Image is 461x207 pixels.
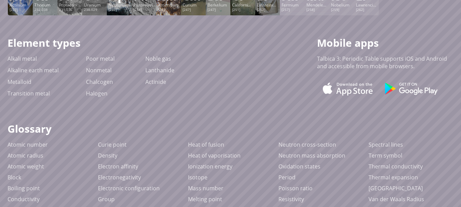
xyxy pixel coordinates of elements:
[8,90,50,97] a: Transition metal
[278,152,345,159] a: Neutron mass absorption
[86,66,112,74] a: Nonmetal
[369,141,403,148] a: Spectral lines
[8,184,40,192] a: Boiling point
[8,141,48,148] a: Atomic number
[145,66,174,74] a: Lanthanide
[317,36,453,50] h1: Mobile apps
[207,2,229,8] div: Berkelium
[86,90,107,97] a: Halogen
[34,8,56,13] div: 232.038
[98,141,127,148] a: Curie point
[369,163,423,170] a: Thermal conductivity
[188,184,224,192] a: Mass number
[109,8,130,13] div: [237]
[331,2,352,8] div: Nobelium
[8,163,44,170] a: Atomic weight
[188,141,224,148] a: Heat of fusion
[8,122,453,136] h1: Glossary
[369,152,402,159] a: Term symbol
[133,2,155,8] div: Plutonium
[278,174,296,181] a: Period
[278,163,320,170] a: Oxidation states
[34,2,56,8] div: Thorium
[369,174,418,181] a: Thermal expansion
[257,2,278,8] div: Einsteinium
[257,8,278,13] div: [252]
[183,8,204,13] div: [247]
[8,174,21,181] a: Block
[306,2,328,8] div: Mendelevium
[158,2,179,8] div: Americium
[8,36,174,50] h1: Element types
[356,2,377,8] div: Lawrencium
[188,152,241,159] a: Heat of vaporisation
[8,66,59,74] a: Alkaline earth metal
[331,8,352,13] div: [259]
[188,174,207,181] a: Isotope
[278,141,336,148] a: Neutron cross-section
[183,2,204,8] div: Curium
[59,2,80,8] div: Protactinium
[278,195,304,203] a: Resistivity
[278,184,313,192] a: Poisson ratio
[232,8,253,13] div: [251]
[188,195,222,203] a: Melting point
[207,8,229,13] div: [247]
[306,8,328,13] div: [258]
[158,8,179,13] div: [243]
[282,8,303,13] div: [257]
[188,163,232,170] a: Ionization energy
[8,78,31,86] a: Metalloid
[317,55,453,70] p: Talbica 3: Periodic Table supports iOS and Android and accessible from mobile browsers.
[86,78,113,86] a: Chalcogen
[8,152,43,159] a: Atomic radius
[98,184,160,192] a: Electronic configuration
[145,55,171,62] a: Noble gas
[356,8,377,13] div: [262]
[109,2,130,8] div: Neptunium
[98,163,138,170] a: Electron affinity
[369,195,424,203] a: Van der Waals Radius
[84,8,105,13] div: 238.029
[59,8,80,13] div: 231.036
[8,55,37,62] a: Alkali metal
[282,2,303,8] div: Fermium
[98,195,115,203] a: Group
[86,55,115,62] a: Poor metal
[232,2,253,8] div: Californium
[133,8,155,13] div: [244]
[98,174,141,181] a: Electronegativity
[10,2,31,8] div: Actinium
[98,152,117,159] a: Density
[84,2,105,8] div: Uranium
[145,78,166,86] a: Actinide
[10,8,31,13] div: [227]
[8,195,40,203] a: Conductivity
[369,184,423,192] a: [GEOGRAPHIC_DATA]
